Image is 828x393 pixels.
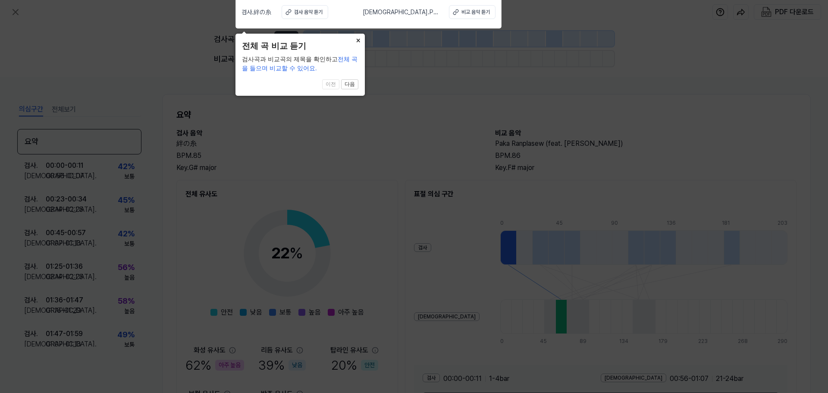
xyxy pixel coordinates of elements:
[242,56,358,72] span: 전체 곡을 들으며 비교할 수 있어요.
[242,40,358,53] header: 전체 곡 비교 듣기
[294,8,323,16] div: 검사 음악 듣기
[351,34,365,46] button: Close
[461,8,490,16] div: 비교 음악 듣기
[282,5,328,19] button: 검사 음악 듣기
[242,55,358,73] div: 검사곡과 비교곡의 제목을 확인하고
[363,8,439,17] span: [DEMOGRAPHIC_DATA] . Paka Ranplasew (feat. [PERSON_NAME])
[449,5,496,19] button: 비교 음악 듣기
[341,79,358,90] button: 다음
[241,8,271,17] span: 검사 . 絆の糸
